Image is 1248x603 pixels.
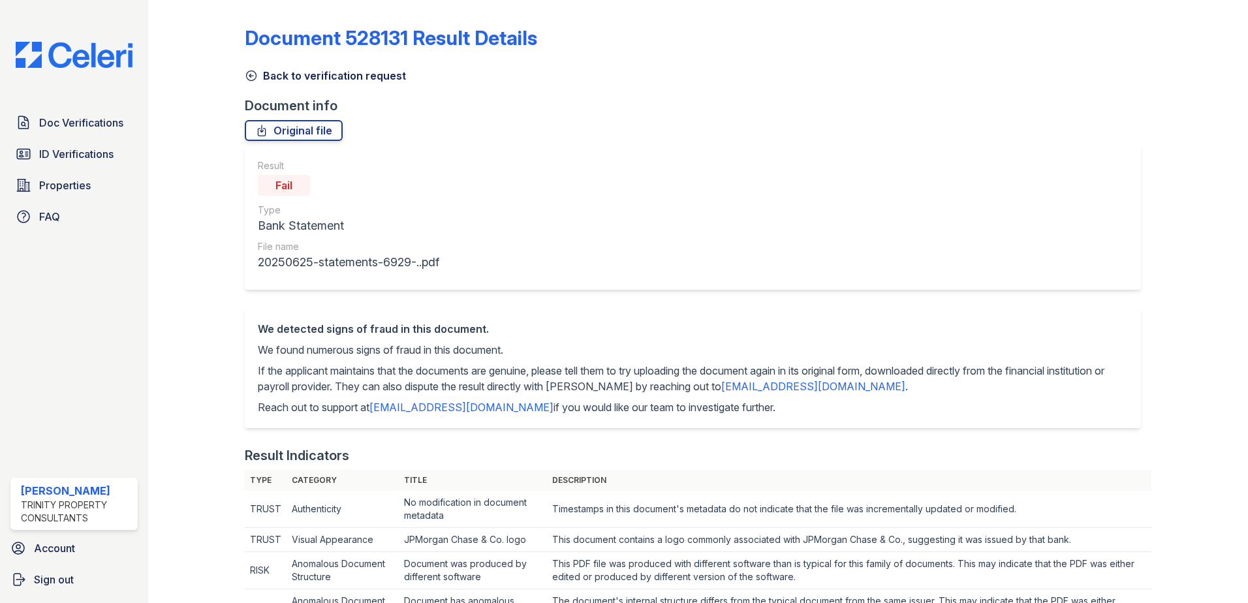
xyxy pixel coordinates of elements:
[721,380,905,393] a: [EMAIL_ADDRESS][DOMAIN_NAME]
[34,540,75,556] span: Account
[39,178,91,193] span: Properties
[21,499,133,525] div: Trinity Property Consultants
[39,115,123,131] span: Doc Verifications
[5,42,143,68] img: CE_Logo_Blue-a8612792a0a2168367f1c8372b55b34899dd931a85d93a1a3d3e32e68fde9ad4.png
[10,172,138,198] a: Properties
[369,401,554,414] a: [EMAIL_ADDRESS][DOMAIN_NAME]
[399,528,547,552] td: JPMorgan Chase & Co. logo
[258,399,1128,415] p: Reach out to support at if you would like our team to investigate further.
[245,68,406,84] a: Back to verification request
[258,175,310,196] div: Fail
[10,110,138,136] a: Doc Verifications
[287,552,399,589] td: Anomalous Document Structure
[245,120,343,141] a: Original file
[245,552,287,589] td: RISK
[245,470,287,491] th: Type
[399,491,547,528] td: No modification in document metadata
[258,159,439,172] div: Result
[399,470,547,491] th: Title
[547,491,1151,528] td: Timestamps in this document's metadata do not indicate that the file was incrementally updated or...
[245,528,287,552] td: TRUST
[5,566,143,593] a: Sign out
[245,491,287,528] td: TRUST
[258,217,439,235] div: Bank Statement
[547,528,1151,552] td: This document contains a logo commonly associated with JPMorgan Chase & Co., suggesting it was is...
[258,321,1128,337] div: We detected signs of fraud in this document.
[245,446,349,465] div: Result Indicators
[258,363,1128,394] p: If the applicant maintains that the documents are genuine, please tell them to try uploading the ...
[21,483,133,499] div: [PERSON_NAME]
[287,528,399,552] td: Visual Appearance
[258,342,1128,358] p: We found numerous signs of fraud in this document.
[39,209,60,224] span: FAQ
[258,204,439,217] div: Type
[287,470,399,491] th: Category
[245,26,537,50] a: Document 528131 Result Details
[258,253,439,271] div: 20250625-statements-6929-..pdf
[245,97,1151,115] div: Document info
[5,535,143,561] a: Account
[1193,551,1235,590] iframe: chat widget
[287,491,399,528] td: Authenticity
[399,552,547,589] td: Document was produced by different software
[34,572,74,587] span: Sign out
[905,380,908,393] span: .
[258,240,439,253] div: File name
[547,552,1151,589] td: This PDF file was produced with different software than is typical for this family of documents. ...
[10,141,138,167] a: ID Verifications
[39,146,114,162] span: ID Verifications
[10,204,138,230] a: FAQ
[547,470,1151,491] th: Description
